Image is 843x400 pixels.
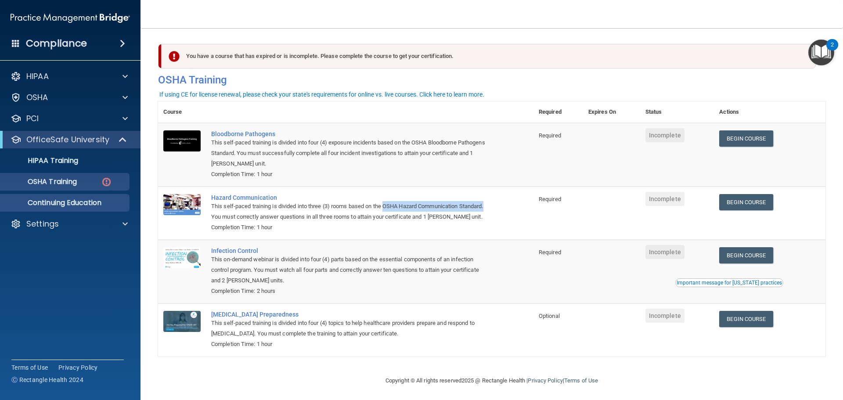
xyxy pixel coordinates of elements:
div: If using CE for license renewal, please check your state's requirements for online vs. live cours... [159,91,484,97]
a: Privacy Policy [58,363,98,372]
div: You have a course that has expired or is incomplete. Please complete the course to get your certi... [162,44,816,68]
div: Copyright © All rights reserved 2025 @ Rectangle Health | | [331,367,652,395]
span: Required [539,196,561,202]
a: Infection Control [211,247,490,254]
a: Privacy Policy [528,377,562,384]
a: Begin Course [719,311,773,327]
th: Status [640,101,714,123]
button: Open Resource Center, 2 new notifications [808,40,834,65]
span: Ⓒ Rectangle Health 2024 [11,375,83,384]
div: Important message for [US_STATE] practices [677,280,782,285]
a: Bloodborne Pathogens [211,130,490,137]
span: Incomplete [645,128,684,142]
div: 2 [831,45,834,56]
p: Continuing Education [6,198,126,207]
span: Optional [539,313,560,319]
button: Read this if you are a dental practitioner in the state of CA [675,278,783,287]
a: Begin Course [719,247,773,263]
th: Expires On [583,101,640,123]
p: OSHA Training [6,177,77,186]
p: OfficeSafe University [26,134,109,145]
th: Actions [714,101,825,123]
th: Required [533,101,583,123]
a: Settings [11,219,128,229]
a: OSHA [11,92,128,103]
div: This self-paced training is divided into three (3) rooms based on the OSHA Hazard Communication S... [211,201,490,222]
div: Completion Time: 1 hour [211,339,490,350]
img: danger-circle.6113f641.png [101,177,112,187]
a: HIPAA [11,71,128,82]
span: Incomplete [645,309,684,323]
p: OSHA [26,92,48,103]
p: PCI [26,113,39,124]
a: Terms of Use [564,377,598,384]
span: Incomplete [645,245,684,259]
div: This self-paced training is divided into four (4) exposure incidents based on the OSHA Bloodborne... [211,137,490,169]
p: HIPAA [26,71,49,82]
span: Incomplete [645,192,684,206]
span: Required [539,249,561,256]
span: Required [539,132,561,139]
a: Terms of Use [11,363,48,372]
p: HIPAA Training [6,156,78,165]
div: Completion Time: 1 hour [211,222,490,233]
a: PCI [11,113,128,124]
img: exclamation-circle-solid-danger.72ef9ffc.png [169,51,180,62]
div: Completion Time: 2 hours [211,286,490,296]
a: Begin Course [719,194,773,210]
a: Begin Course [719,130,773,147]
button: If using CE for license renewal, please check your state's requirements for online vs. live cours... [158,90,486,99]
h4: OSHA Training [158,74,825,86]
a: [MEDICAL_DATA] Preparedness [211,311,490,318]
h4: Compliance [26,37,87,50]
div: This on-demand webinar is divided into four (4) parts based on the essential components of an inf... [211,254,490,286]
div: This self-paced training is divided into four (4) topics to help healthcare providers prepare and... [211,318,490,339]
img: PMB logo [11,9,130,27]
div: Completion Time: 1 hour [211,169,490,180]
a: Hazard Communication [211,194,490,201]
a: OfficeSafe University [11,134,127,145]
th: Course [158,101,206,123]
p: Settings [26,219,59,229]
